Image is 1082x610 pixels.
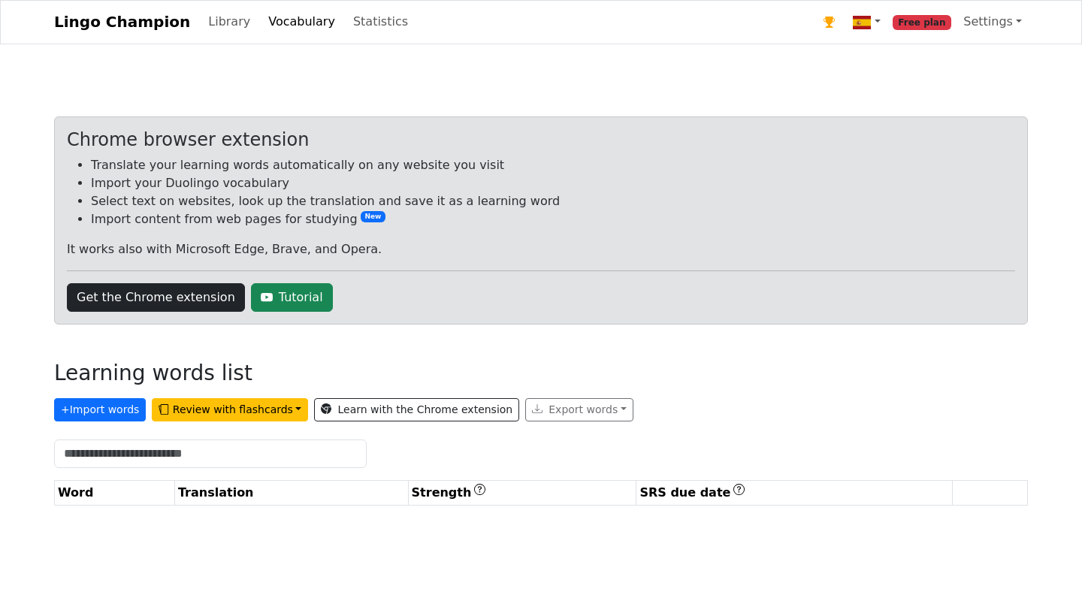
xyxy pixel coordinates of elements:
[67,283,245,312] a: Get the Chrome extension
[314,398,519,421] a: Learn with the Chrome extension
[251,283,333,312] a: Tutorial
[91,156,1015,174] li: Translate your learning words automatically on any website you visit
[67,129,1015,151] div: Chrome browser extension
[54,398,146,421] button: +Import words
[67,240,1015,258] p: It works also with Microsoft Edge, Brave, and Opera.
[54,361,252,386] h3: Learning words list
[347,7,414,37] a: Statistics
[361,211,386,222] span: New
[408,480,636,505] th: Strength
[91,210,1015,228] li: Import content from web pages for studying
[55,480,175,505] th: Word
[91,192,1015,210] li: Select text on websites, look up the translation and save it as a learning word
[262,7,341,37] a: Vocabulary
[957,7,1028,37] a: Settings
[853,14,871,32] img: es.svg
[893,15,952,30] span: Free plan
[54,399,152,413] a: +Import words
[91,174,1015,192] li: Import your Duolingo vocabulary
[152,398,308,421] button: Review with flashcards
[636,480,953,505] th: SRS due date
[174,480,408,505] th: Translation
[887,7,958,38] a: Free plan
[54,7,190,37] a: Lingo Champion
[202,7,256,37] a: Library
